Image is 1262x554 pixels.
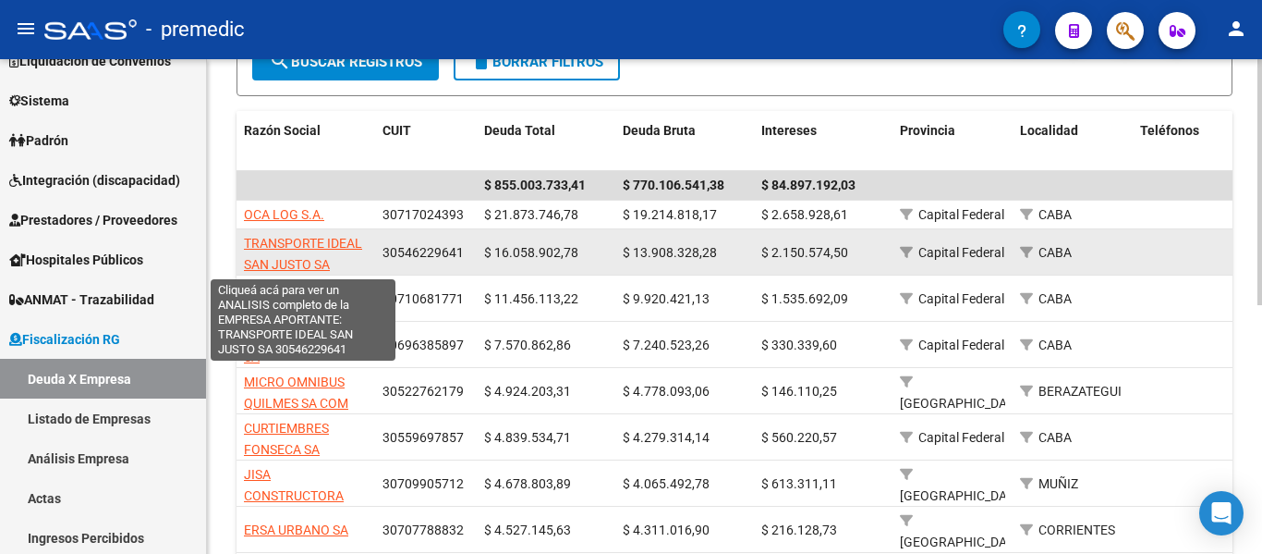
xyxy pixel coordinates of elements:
[484,245,578,260] span: $ 16.058.902,78
[484,123,555,138] span: Deuda Total
[900,488,1025,503] span: [GEOGRAPHIC_DATA]
[9,91,69,111] span: Sistema
[484,291,578,306] span: $ 11.456.113,22
[754,111,892,172] datatable-header-cell: Intereses
[244,421,329,457] span: CURTIEMBRES FONSECA SA
[623,476,710,491] span: $ 4.065.492,78
[15,18,37,40] mat-icon: menu
[1140,123,1199,138] span: Teléfonos
[761,523,837,537] span: $ 216.128,73
[918,338,1004,352] span: Capital Federal
[1038,291,1072,306] span: CABA
[9,170,180,191] span: Integración (discapacidad)
[470,54,603,70] span: Borrar Filtros
[623,178,724,192] span: $ 770.106.541,38
[918,291,1004,306] span: Capital Federal
[1038,207,1072,222] span: CABA
[244,282,331,360] span: OPERADORA FERROVIARIA SOCIEDAD DEL ESTADO
[918,430,1004,445] span: Capital Federal
[623,430,710,445] span: $ 4.279.314,14
[900,396,1025,411] span: [GEOGRAPHIC_DATA]
[375,111,477,172] datatable-header-cell: CUIT
[237,111,375,172] datatable-header-cell: Razón Social
[623,384,710,399] span: $ 4.778.093,06
[9,51,171,71] span: Liquidación de Convenios
[244,467,363,545] span: JISA CONSTRUCTORA EMPRENDIMIENTOS INMOBILIARIOS SRL
[1038,476,1078,491] span: MUÑIZ
[761,430,837,445] span: $ 560.220,57
[454,43,620,80] button: Borrar Filtros
[1038,245,1072,260] span: CABA
[892,111,1013,172] datatable-header-cell: Provincia
[1038,523,1115,537] span: CORRIENTES
[382,523,464,537] span: 30707788832
[9,210,177,230] span: Prestadores / Proveedores
[244,236,362,272] span: TRANSPORTE IDEAL SAN JUSTO SA
[244,328,358,364] span: EL NUEVO HALCON SA
[1038,430,1072,445] span: CABA
[1013,111,1133,172] datatable-header-cell: Localidad
[1020,123,1078,138] span: Localidad
[470,50,492,72] mat-icon: delete
[761,207,848,222] span: $ 2.658.928,61
[761,384,837,399] span: $ 146.110,25
[382,291,464,306] span: 30710681771
[269,50,291,72] mat-icon: search
[1038,384,1122,399] span: BERAZATEGUI
[382,338,464,352] span: 30696385897
[252,43,439,80] button: Buscar Registros
[900,123,955,138] span: Provincia
[382,476,464,491] span: 30709905712
[382,207,464,222] span: 30717024393
[146,9,245,50] span: - premedic
[9,329,120,350] span: Fiscalización RG
[9,250,143,270] span: Hospitales Públicos
[623,123,696,138] span: Deuda Bruta
[382,384,464,399] span: 30522762179
[244,207,324,222] span: OCA LOG S.A.
[484,338,571,352] span: $ 7.570.862,86
[9,289,154,310] span: ANMAT - Trazabilidad
[761,178,855,192] span: $ 84.897.192,03
[761,123,817,138] span: Intereses
[761,245,848,260] span: $ 2.150.574,50
[623,523,710,537] span: $ 4.311.016,90
[484,384,571,399] span: $ 4.924.203,31
[477,111,615,172] datatable-header-cell: Deuda Total
[484,476,571,491] span: $ 4.678.803,89
[382,245,464,260] span: 30546229641
[269,54,422,70] span: Buscar Registros
[761,338,837,352] span: $ 330.339,60
[623,207,717,222] span: $ 19.214.818,17
[484,430,571,445] span: $ 4.839.534,71
[918,207,1004,222] span: Capital Federal
[1225,18,1247,40] mat-icon: person
[9,130,68,151] span: Padrón
[1038,338,1072,352] span: CABA
[623,338,710,352] span: $ 7.240.523,26
[484,207,578,222] span: $ 21.873.746,78
[623,245,717,260] span: $ 13.908.328,28
[1199,491,1244,536] div: Open Intercom Messenger
[761,476,837,491] span: $ 613.311,11
[484,178,586,192] span: $ 855.003.733,41
[244,375,348,432] span: MICRO OMNIBUS QUILMES SA COM IND Y FINANC
[918,245,1004,260] span: Capital Federal
[900,535,1025,549] span: [GEOGRAPHIC_DATA]
[623,291,710,306] span: $ 9.920.421,13
[761,291,848,306] span: $ 1.535.692,09
[484,523,571,537] span: $ 4.527.145,63
[244,123,321,138] span: Razón Social
[244,523,348,537] span: ERSA URBANO SA
[382,430,464,445] span: 30559697857
[382,123,411,138] span: CUIT
[615,111,754,172] datatable-header-cell: Deuda Bruta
